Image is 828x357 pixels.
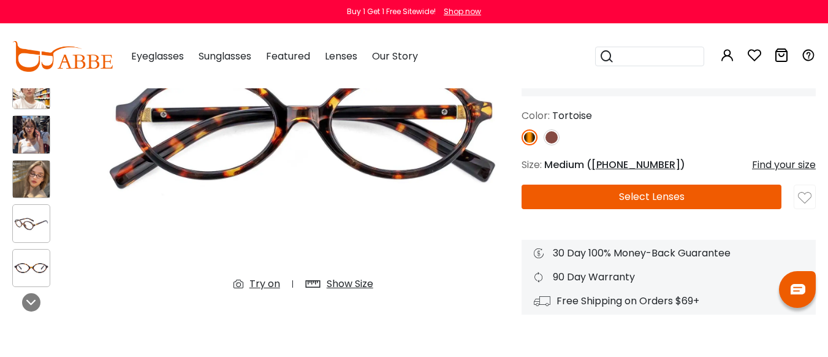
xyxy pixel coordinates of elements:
[199,49,251,63] span: Sunglasses
[444,6,481,17] div: Shop now
[266,49,310,63] span: Featured
[544,158,685,172] span: Medium ( )
[12,41,113,72] img: abbeglasses.com
[791,284,805,294] img: chat
[13,72,50,109] img: Knowledge Tortoise Acetate Eyeglasses , UniversalBridgeFit Frames from ABBE Glasses
[327,277,373,291] div: Show Size
[522,109,550,123] span: Color:
[347,6,436,17] div: Buy 1 Get 1 Free Sitewide!
[522,185,781,209] button: Select Lenses
[325,49,357,63] span: Lenses
[534,270,803,285] div: 90 Day Warranty
[591,158,680,172] span: [PHONE_NUMBER]
[13,161,50,198] img: Knowledge Tortoise Acetate Eyeglasses , UniversalBridgeFit Frames from ABBE Glasses
[13,259,50,277] img: Knowledge Tortoise Acetate Eyeglasses , UniversalBridgeFit Frames from ABBE Glasses
[552,109,592,123] span: Tortoise
[13,214,50,232] img: Knowledge Tortoise Acetate Eyeglasses , UniversalBridgeFit Frames from ABBE Glasses
[534,294,803,309] div: Free Shipping on Orders $69+
[249,277,280,291] div: Try on
[13,116,50,153] img: Knowledge Tortoise Acetate Eyeglasses , UniversalBridgeFit Frames from ABBE Glasses
[131,49,184,63] span: Eyeglasses
[752,158,816,172] div: Find your size
[438,6,481,17] a: Shop now
[798,191,811,205] img: like
[372,49,418,63] span: Our Story
[522,158,542,172] span: Size:
[534,246,803,261] div: 30 Day 100% Money-Back Guarantee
